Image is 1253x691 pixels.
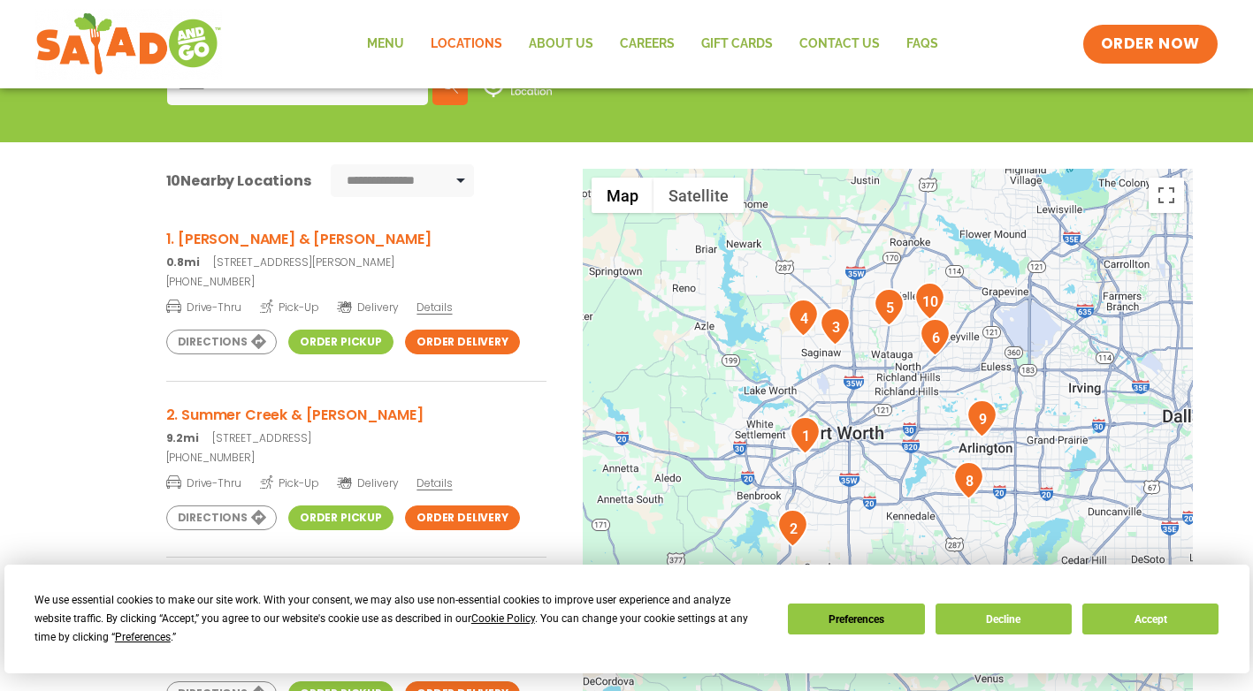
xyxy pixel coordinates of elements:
div: 5 [874,288,905,326]
a: Contact Us [786,24,893,65]
a: 1. [PERSON_NAME] & [PERSON_NAME] 0.8mi[STREET_ADDRESS][PERSON_NAME] [166,228,546,270]
p: [STREET_ADDRESS][PERSON_NAME] [166,254,546,270]
div: 9 [966,399,997,437]
div: 6 [920,318,951,356]
h3: 2. Summer Creek & [PERSON_NAME] [166,404,546,426]
div: 8 [953,461,984,499]
strong: 0.8mi [166,254,200,270]
a: About Us [516,24,607,65]
button: Show street map [592,178,653,213]
div: Nearby Locations [166,170,311,192]
div: 1 [790,416,821,454]
div: Cookie Consent Prompt [4,565,1249,673]
button: Accept [1082,604,1219,634]
span: Details [416,300,452,315]
a: ORDER NOW [1083,25,1218,64]
a: GIFT CARDS [688,24,786,65]
span: Drive-Thru [166,298,241,315]
span: Delivery [337,300,398,315]
div: 2 [777,509,808,547]
button: Preferences [788,604,924,634]
a: Order Pickup [288,505,393,530]
a: Careers [607,24,688,65]
span: Drive-Thru [166,474,241,491]
span: Details [416,475,452,490]
button: Decline [936,604,1072,634]
div: 3 [820,308,851,345]
a: Directions [166,330,277,354]
span: 10 [166,171,181,191]
span: Delivery [337,475,398,491]
a: Locations [417,24,516,65]
a: Order Delivery [405,330,520,354]
span: ORDER NOW [1101,34,1200,55]
span: Cookie Policy [471,612,535,625]
span: Preferences [115,631,171,643]
a: Drive-Thru Pick-Up Delivery Details [166,293,546,315]
a: Directions [166,505,277,530]
a: [PHONE_NUMBER] [166,274,546,290]
a: FAQs [893,24,951,65]
button: Toggle fullscreen view [1149,178,1184,213]
button: Show satellite imagery [653,178,744,213]
span: Pick-Up [260,474,319,491]
a: Order Delivery [405,505,520,530]
span: Pick-Up [260,298,319,315]
h3: 1. [PERSON_NAME] & [PERSON_NAME] [166,228,546,250]
nav: Menu [354,24,951,65]
a: Order Pickup [288,330,393,354]
div: 10 [914,282,945,320]
div: We use essential cookies to make our site work. With your consent, we may also use non-essential ... [34,591,767,647]
img: new-SAG-logo-768×292 [35,9,222,80]
a: Menu [354,24,417,65]
a: 2. Summer Creek & [PERSON_NAME] 9.2mi[STREET_ADDRESS] [166,404,546,446]
a: Drive-Thru Pick-Up Delivery Details [166,469,546,491]
strong: 9.2mi [166,430,199,445]
p: [STREET_ADDRESS] [166,430,546,446]
a: [PHONE_NUMBER] [166,450,546,466]
div: 4 [788,299,819,337]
